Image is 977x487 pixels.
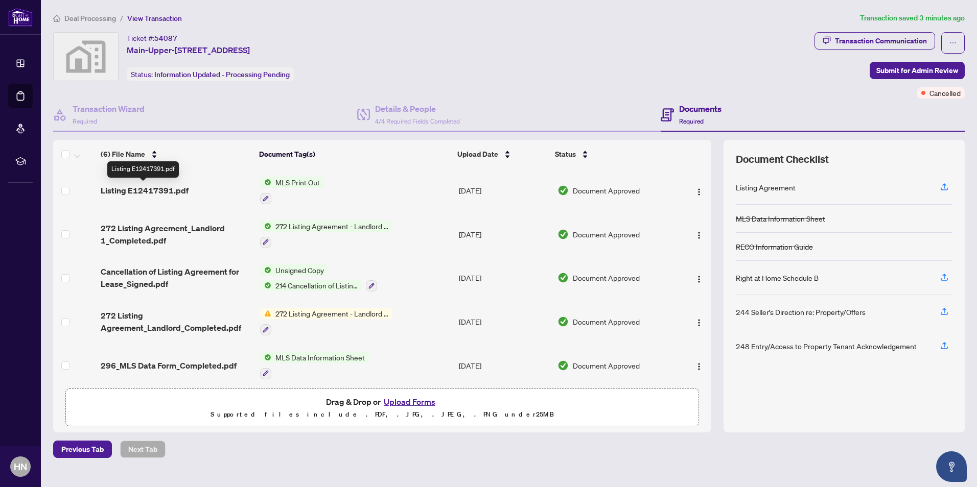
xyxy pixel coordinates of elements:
img: Status Icon [260,177,271,188]
span: Information Updated - Processing Pending [154,70,290,79]
th: Document Tag(s) [255,140,453,168]
span: Drag & Drop orUpload FormsSupported files include .PDF, .JPG, .JPEG, .PNG under25MB [66,389,699,427]
button: Next Tab [120,441,166,458]
td: [DATE] [455,344,553,387]
button: Upload Forms [381,395,438,408]
span: Listing E12417391.pdf [101,184,189,197]
li: / [120,12,123,24]
img: Logo [695,362,703,371]
span: Previous Tab [61,441,104,457]
span: MLS Data Information Sheet [271,352,369,363]
span: Document Approved [573,360,640,371]
img: Logo [695,231,703,239]
div: 244 Seller’s Direction re: Property/Offers [736,306,866,318]
span: Required [679,117,704,125]
div: Right at Home Schedule B [736,272,819,283]
span: Submit for Admin Review [876,62,958,79]
p: Supported files include .PDF, .JPG, .JPEG, .PNG under 25 MB [72,408,692,421]
button: Open asap [936,451,967,482]
div: MLS Data Information Sheet [736,213,825,224]
div: Listing Agreement [736,182,796,193]
img: Document Status [557,272,569,283]
span: (6) File Name [101,149,145,160]
button: Status Icon272 Listing Agreement - Landlord Designated Representation Agreement Authority to Offe... [260,308,392,335]
div: RECO Information Guide [736,241,813,252]
span: 54087 [154,34,177,43]
button: Logo [691,182,707,199]
button: Transaction Communication [815,32,935,50]
img: Status Icon [260,308,271,319]
button: Logo [691,270,707,286]
span: View Transaction [127,14,182,23]
span: ellipsis [949,39,957,46]
th: Status [551,140,673,168]
span: Document Approved [573,229,640,240]
button: Previous Tab [53,441,112,458]
div: Ticket #: [127,32,177,44]
span: 272 Listing Agreement_Landlord_Completed.pdf [101,309,252,334]
button: Logo [691,226,707,242]
img: Document Status [557,316,569,327]
span: home [53,15,60,22]
button: Logo [691,357,707,374]
img: Document Status [557,229,569,240]
h4: Transaction Wizard [73,103,145,115]
span: Required [73,117,97,125]
td: [DATE] [455,168,553,212]
span: Upload Date [457,149,498,160]
button: Status IconUnsigned CopyStatus Icon214 Cancellation of Listing Agreement - Authority to Offer for... [260,264,377,292]
div: Transaction Communication [835,33,927,49]
span: Document Approved [573,185,640,196]
span: Document Approved [573,272,640,283]
img: logo [8,8,33,27]
button: Status Icon272 Listing Agreement - Landlord Designated Representation Agreement Authority to Offe... [260,221,392,248]
span: 214 Cancellation of Listing Agreement - Authority to Offer for Lease [271,280,362,291]
span: Document Checklist [736,152,829,166]
img: Logo [695,188,703,196]
img: Document Status [557,360,569,371]
img: Logo [695,319,703,327]
th: Upload Date [453,140,551,168]
img: Status Icon [260,221,271,232]
button: Logo [691,313,707,330]
img: Document Status [557,185,569,196]
td: [DATE] [455,300,553,344]
span: Unsigned Copy [271,264,328,276]
span: HN [14,459,27,474]
span: MLS Print Out [271,177,324,188]
img: Status Icon [260,264,271,276]
span: Document Approved [573,316,640,327]
button: Status IconMLS Print Out [260,177,324,204]
span: Drag & Drop or [326,395,438,408]
img: Logo [695,275,703,283]
button: Submit for Admin Review [870,62,965,79]
span: Deal Processing [64,14,116,23]
div: Status: [127,67,294,81]
span: 272 Listing Agreement_Landlord 1_Completed.pdf [101,222,252,247]
img: Status Icon [260,352,271,363]
div: Listing E12417391.pdf [107,161,179,178]
div: 248 Entry/Access to Property Tenant Acknowledgement [736,340,917,352]
span: 4/4 Required Fields Completed [375,117,460,125]
span: Cancelled [929,87,961,99]
th: (6) File Name [97,140,255,168]
article: Transaction saved 3 minutes ago [860,12,965,24]
button: Status IconMLS Data Information Sheet [260,352,369,379]
h4: Documents [679,103,722,115]
span: Status [555,149,576,160]
span: 272 Listing Agreement - Landlord Designated Representation Agreement Authority to Offer for Lease [271,308,392,319]
h4: Details & People [375,103,460,115]
img: svg%3e [54,33,118,81]
span: Cancellation of Listing Agreement for Lease_Signed.pdf [101,265,252,290]
span: Main-Upper-[STREET_ADDRESS] [127,44,250,56]
td: [DATE] [455,256,553,300]
td: [DATE] [455,212,553,256]
span: 272 Listing Agreement - Landlord Designated Representation Agreement Authority to Offer for Lease [271,221,392,232]
span: 296_MLS Data Form_Completed.pdf [101,359,237,372]
img: Status Icon [260,280,271,291]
